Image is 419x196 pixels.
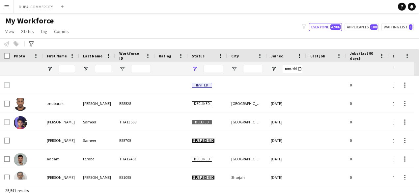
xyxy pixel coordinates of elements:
[3,27,17,36] a: View
[370,24,377,30] span: 100
[283,65,302,73] input: Joined Filter Input
[38,27,50,36] a: Tag
[14,116,27,129] img: Aabid Sameer
[4,119,10,125] input: Row Selection is disabled for this row (unchecked)
[79,168,115,186] div: [PERSON_NAME]
[83,66,89,72] button: Open Filter Menu
[346,168,389,186] div: 0
[83,53,102,58] span: Last Name
[5,16,54,26] span: My Workforce
[115,131,155,149] div: ES5705
[204,65,223,73] input: Status Filter Input
[43,94,79,113] div: .mubarak
[192,53,205,58] span: Status
[115,150,155,168] div: THA12453
[192,157,212,162] span: Declined
[345,23,379,31] button: Applicants100
[18,27,37,36] a: Status
[231,53,239,58] span: City
[79,131,115,149] div: Sameer
[231,66,237,72] button: Open Filter Menu
[227,94,267,113] div: [GEOGRAPHIC_DATA]
[393,53,403,58] span: Email
[14,0,58,13] button: DUBAI COMMERCITY
[14,98,27,111] img: .mubarak Ali
[346,113,389,131] div: 0
[14,172,27,185] img: Aadil Muhammed
[267,94,306,113] div: [DATE]
[346,76,389,94] div: 0
[14,153,27,166] img: aadam tarabe
[54,28,69,34] span: Comms
[409,24,412,30] span: 1
[192,83,212,88] span: Invited
[59,65,75,73] input: First Name Filter Input
[346,94,389,113] div: 0
[192,138,215,143] span: Suspended
[51,27,71,36] a: Comms
[43,150,79,168] div: aadam
[5,28,14,34] span: View
[79,94,115,113] div: [PERSON_NAME]
[267,150,306,168] div: [DATE]
[192,66,198,72] button: Open Filter Menu
[227,113,267,131] div: [GEOGRAPHIC_DATA]
[43,113,79,131] div: [PERSON_NAME]
[267,131,306,149] div: [DATE]
[271,53,284,58] span: Joined
[227,168,267,186] div: Sharjah
[43,168,79,186] div: [PERSON_NAME]
[119,66,125,72] button: Open Filter Menu
[4,82,10,88] input: Row Selection is disabled for this row (unchecked)
[47,53,67,58] span: First Name
[310,53,325,58] span: Last job
[192,120,212,125] span: Deleted
[43,131,79,149] div: [PERSON_NAME]
[243,65,263,73] input: City Filter Input
[330,24,341,30] span: 4,986
[227,150,267,168] div: [GEOGRAPHIC_DATA]
[115,113,155,131] div: THA13568
[131,65,151,73] input: Workforce ID Filter Input
[267,168,306,186] div: [DATE]
[159,53,171,58] span: Rating
[27,40,35,48] app-action-btn: Advanced filters
[309,23,342,31] button: Everyone4,986
[393,66,399,72] button: Open Filter Menu
[21,28,34,34] span: Status
[192,175,215,180] span: Suspended
[346,150,389,168] div: 0
[79,113,115,131] div: Sameer
[79,150,115,168] div: tarabe
[381,23,414,31] button: Waiting list1
[271,66,277,72] button: Open Filter Menu
[192,101,212,106] span: Declined
[119,51,143,61] span: Workforce ID
[14,53,25,58] span: Photo
[47,66,53,72] button: Open Filter Menu
[95,65,111,73] input: Last Name Filter Input
[115,94,155,113] div: ES8528
[350,51,377,61] span: Jobs (last 90 days)
[346,131,389,149] div: 0
[115,168,155,186] div: ES1095
[267,113,306,131] div: [DATE]
[41,28,47,34] span: Tag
